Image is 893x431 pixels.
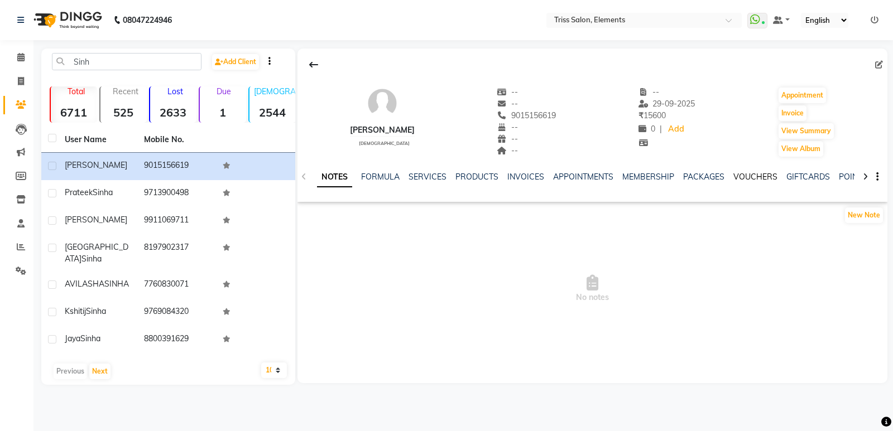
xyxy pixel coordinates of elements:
[137,180,217,207] td: 9713900498
[497,110,556,120] span: 9015156619
[786,172,830,182] a: GIFTCARDS
[779,88,826,103] button: Appointment
[302,54,325,75] div: Back to Client
[845,207,883,223] button: New Note
[497,146,518,156] span: --
[297,233,887,345] span: No notes
[497,122,518,132] span: --
[80,333,100,343] span: Sinha
[779,141,823,157] button: View Album
[666,122,686,137] a: Add
[497,99,518,109] span: --
[52,53,201,70] input: Search by Name/Mobile/Email/Code
[361,172,400,182] a: FORMULA
[65,242,128,264] span: [GEOGRAPHIC_DATA]
[553,172,613,182] a: APPOINTMENTS
[89,364,111,379] button: Next
[104,279,129,289] span: SINHA
[200,105,246,119] strong: 1
[779,123,834,139] button: View Summary
[249,105,296,119] strong: 2544
[638,110,666,120] span: 15600
[350,124,415,136] div: [PERSON_NAME]
[317,167,352,187] a: NOTES
[28,4,105,36] img: logo
[660,123,662,135] span: |
[733,172,777,182] a: VOUCHERS
[65,215,127,225] span: [PERSON_NAME]
[65,333,80,343] span: Jaya
[779,105,806,121] button: Invoice
[622,172,674,182] a: MEMBERSHIP
[65,306,86,316] span: Kshitij
[150,105,196,119] strong: 2633
[137,207,217,235] td: 9911069711
[65,279,104,289] span: AVILASHA
[202,86,246,96] p: Due
[86,306,106,316] span: Sinha
[65,187,93,197] span: Prateek
[638,124,655,134] span: 0
[81,254,102,264] span: Sinha
[55,86,97,96] p: Total
[212,54,259,70] a: Add Client
[137,127,217,153] th: Mobile No.
[683,172,724,182] a: PACKAGES
[137,235,217,272] td: 8197902317
[839,172,867,182] a: POINTS
[409,172,446,182] a: SERVICES
[455,172,498,182] a: PRODUCTS
[51,105,97,119] strong: 6711
[100,105,147,119] strong: 525
[137,272,217,299] td: 7760830071
[497,134,518,144] span: --
[137,326,217,353] td: 8800391629
[58,127,137,153] th: User Name
[137,299,217,326] td: 9769084320
[123,4,172,36] b: 08047224946
[638,110,644,120] span: ₹
[93,187,113,197] span: Sinha
[155,86,196,96] p: Lost
[507,172,544,182] a: INVOICES
[65,160,127,170] span: [PERSON_NAME]
[359,141,410,146] span: [DEMOGRAPHIC_DATA]
[366,86,399,120] img: avatar
[497,87,518,97] span: --
[254,86,296,96] p: [DEMOGRAPHIC_DATA]
[638,87,660,97] span: --
[638,99,695,109] span: 29-09-2025
[137,153,217,180] td: 9015156619
[105,86,147,96] p: Recent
